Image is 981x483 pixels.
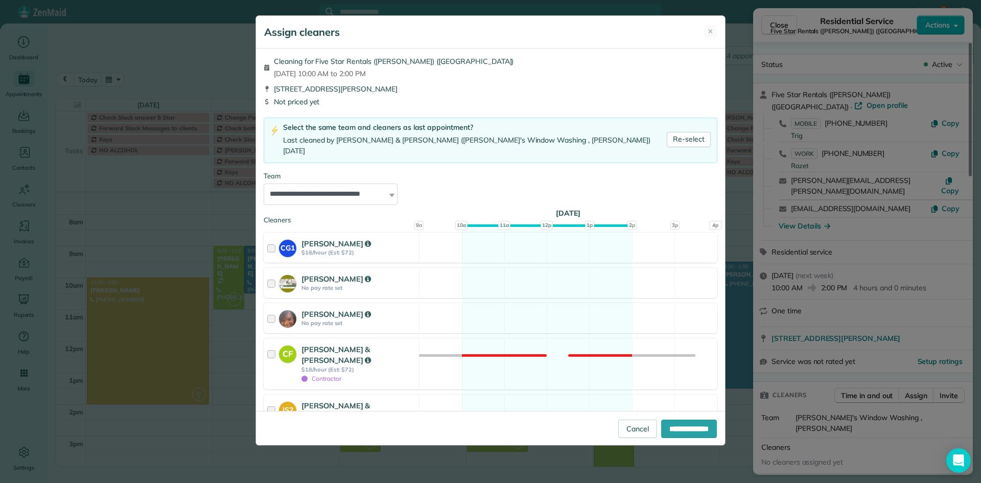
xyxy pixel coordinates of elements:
[667,132,711,147] a: Re-select
[279,402,296,416] strong: JS2
[264,171,717,181] div: Team
[301,284,416,291] strong: No pay rate set
[301,239,371,248] strong: [PERSON_NAME]
[301,344,371,365] strong: [PERSON_NAME] & [PERSON_NAME]
[301,319,416,327] strong: No pay rate set
[301,366,416,373] strong: $18/hour (Est: $72)
[274,68,513,79] span: [DATE] 10:00 AM to 2:00 PM
[618,420,657,438] a: Cancel
[301,401,406,433] strong: [PERSON_NAME] & [PERSON_NAME] RJ Cleaning Services
[264,215,717,218] div: Cleaners
[301,274,371,284] strong: [PERSON_NAME]
[708,27,713,37] span: ✕
[301,309,371,319] strong: [PERSON_NAME]
[274,56,513,66] span: Cleaning for Five Star Rentals ([PERSON_NAME]) ([GEOGRAPHIC_DATA])
[283,135,667,156] div: Last cleaned by [PERSON_NAME] & [PERSON_NAME] ([PERSON_NAME]'s Window Washing , [PERSON_NAME]) [D...
[270,125,279,136] img: lightning-bolt-icon-94e5364df696ac2de96d3a42b8a9ff6ba979493684c50e6bbbcda72601fa0d29.png
[264,97,717,107] div: Not priced yet
[946,448,971,473] div: Open Intercom Messenger
[283,122,667,133] div: Select the same team and cleaners as last appointment?
[279,240,296,254] strong: CG1
[279,346,296,360] strong: CF
[301,375,341,382] span: Contractor
[264,25,340,39] h5: Assign cleaners
[264,84,717,94] div: [STREET_ADDRESS][PERSON_NAME]
[301,249,416,256] strong: $18/hour (Est: $72)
